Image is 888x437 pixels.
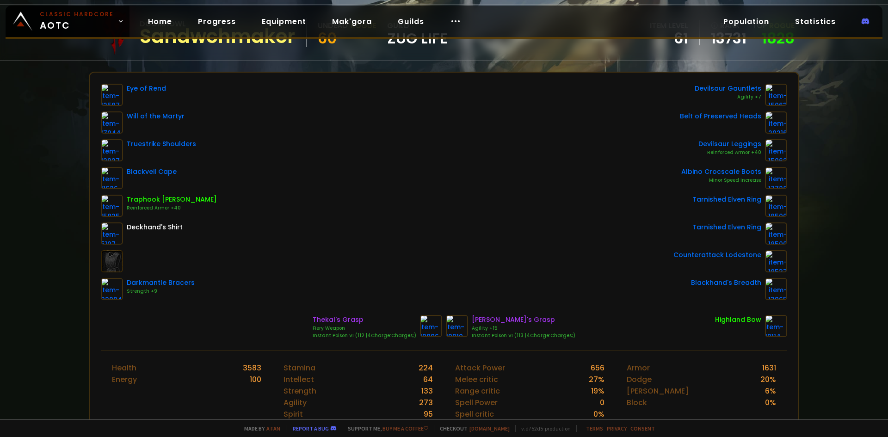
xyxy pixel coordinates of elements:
div: 224 [419,362,433,374]
div: 100 [250,374,261,385]
a: 13731 [711,31,746,45]
div: 3583 [243,362,261,374]
a: Consent [630,425,655,432]
div: Strength [284,385,316,397]
div: Energy [112,374,137,385]
div: Melee critic [455,374,498,385]
div: Reinforced Armor +40 [127,204,217,212]
img: item-15062 [765,139,787,161]
div: Attack Power [455,362,505,374]
div: Deckhand's Shirt [127,222,183,232]
a: Equipment [254,12,314,31]
div: 27 % [589,374,604,385]
div: Albino Crocscale Boots [681,167,761,177]
span: Zug Life [387,31,448,45]
div: Blackveil Cape [127,167,177,177]
img: item-18537 [765,250,787,272]
div: Minor Speed Increase [681,177,761,184]
img: item-18500 [765,195,787,217]
div: Tarnished Elven Ring [692,222,761,232]
div: Range critic [455,385,500,397]
div: [PERSON_NAME]'s Grasp [472,315,575,325]
img: item-17728 [765,167,787,189]
div: Sandwchmaker [140,30,295,43]
div: 133 [421,385,433,397]
a: Guilds [390,12,432,31]
div: Fiery Weapon [313,325,416,332]
div: Tarnished Elven Ring [692,195,761,204]
img: item-15825 [101,195,123,217]
img: item-17044 [101,111,123,134]
img: item-22004 [101,278,123,300]
div: 0 % [593,408,604,420]
img: item-15063 [765,84,787,106]
img: item-11626 [101,167,123,189]
div: Strength +9 [127,288,195,295]
a: Privacy [607,425,627,432]
div: Health [112,362,136,374]
a: [DOMAIN_NAME] [469,425,510,432]
a: a fan [266,425,280,432]
img: item-20216 [765,111,787,134]
img: item-5107 [101,222,123,245]
div: 0 % [765,397,776,408]
span: v. d752d5 - production [515,425,571,432]
div: Traphook [PERSON_NAME] [127,195,217,204]
span: Checkout [434,425,510,432]
div: 0 [600,397,604,408]
small: Classic Hardcore [40,10,114,18]
div: Spell critic [455,408,494,420]
span: AOTC [40,10,114,32]
a: Mak'gora [325,12,379,31]
div: Agility [284,397,307,408]
img: item-19114 [765,315,787,337]
div: Instant Poison VI (113 |4Charge:Charges;) [472,332,575,339]
div: Counterattack Lodestone [673,250,761,260]
span: Made by [239,425,280,432]
img: item-18500 [765,222,787,245]
div: Spell Power [455,397,498,408]
div: 20 % [760,374,776,385]
div: Thekal's Grasp [313,315,416,325]
div: Spirit [284,408,303,420]
a: Home [141,12,179,31]
img: item-12587 [101,84,123,106]
div: Eye of Rend [127,84,166,93]
div: Block [627,397,647,408]
a: Statistics [788,12,843,31]
div: Armor [627,362,650,374]
img: item-19910 [446,315,468,337]
div: Agility +15 [472,325,575,332]
img: item-13965 [765,278,787,300]
a: Terms [586,425,603,432]
div: Agility +7 [695,93,761,101]
div: Dodge [627,374,652,385]
a: Population [716,12,777,31]
div: Instant Poison VI (112 |4Charge:Charges;) [313,332,416,339]
div: 95 [424,408,433,420]
div: 19 % [591,385,604,397]
div: 273 [419,397,433,408]
div: Belt of Preserved Heads [680,111,761,121]
span: Support me, [342,425,428,432]
div: Will of the Martyr [127,111,185,121]
a: Buy me a coffee [382,425,428,432]
div: Devilsaur Gauntlets [695,84,761,93]
a: Report a bug [293,425,329,432]
div: Reinforced Armor +40 [698,149,761,156]
div: Blackhand's Breadth [691,278,761,288]
div: 6 % [765,385,776,397]
div: 656 [591,362,604,374]
div: Highland Bow [715,315,761,325]
div: Darkmantle Bracers [127,278,195,288]
div: 64 [423,374,433,385]
div: guild [387,20,448,45]
a: Classic HardcoreAOTC [6,6,129,37]
a: Progress [191,12,243,31]
div: Truestrike Shoulders [127,139,196,149]
div: [PERSON_NAME] [627,385,689,397]
div: Stamina [284,362,315,374]
img: item-12927 [101,139,123,161]
img: item-19896 [420,315,442,337]
div: Intellect [284,374,314,385]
